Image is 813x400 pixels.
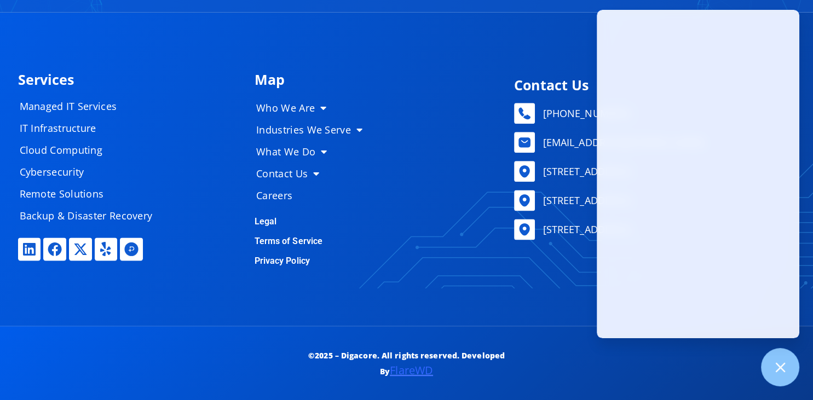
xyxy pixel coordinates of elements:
[514,103,789,124] a: [PHONE_NUMBER]
[245,97,382,206] nav: Menu
[540,192,631,208] span: [STREET_ADDRESS]
[245,97,382,119] a: Who We Are
[9,139,173,161] a: Cloud Computing
[514,190,789,211] a: [STREET_ADDRESS]
[18,73,244,86] h4: Services
[540,134,705,150] span: [EMAIL_ADDRESS][DOMAIN_NAME]
[255,73,498,86] h4: Map
[9,183,173,205] a: Remote Solutions
[245,163,382,184] a: Contact Us
[245,141,382,163] a: What We Do
[540,105,630,121] span: [PHONE_NUMBER]
[255,216,277,227] a: Legal
[9,95,173,227] nav: Menu
[514,161,789,182] a: [STREET_ADDRESS]
[597,10,799,338] iframe: Chatgenie Messenger
[9,95,173,117] a: Managed IT Services
[9,117,173,139] a: IT Infrastructure
[514,78,789,92] h4: Contact Us
[514,219,789,240] a: [STREET_ADDRESS]
[540,163,631,179] span: [STREET_ADDRESS]
[514,132,789,153] a: [EMAIL_ADDRESS][DOMAIN_NAME]
[284,348,529,380] p: ©2025 – Digacore. All rights reserved. Developed By
[255,236,323,246] a: Terms of Service
[255,256,310,266] a: Privacy Policy
[9,205,173,227] a: Backup & Disaster Recovery
[9,161,173,183] a: Cybersecurity
[540,221,631,237] span: [STREET_ADDRESS]
[390,363,433,378] a: FlareWD
[245,184,382,206] a: Careers
[245,119,382,141] a: Industries We Serve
